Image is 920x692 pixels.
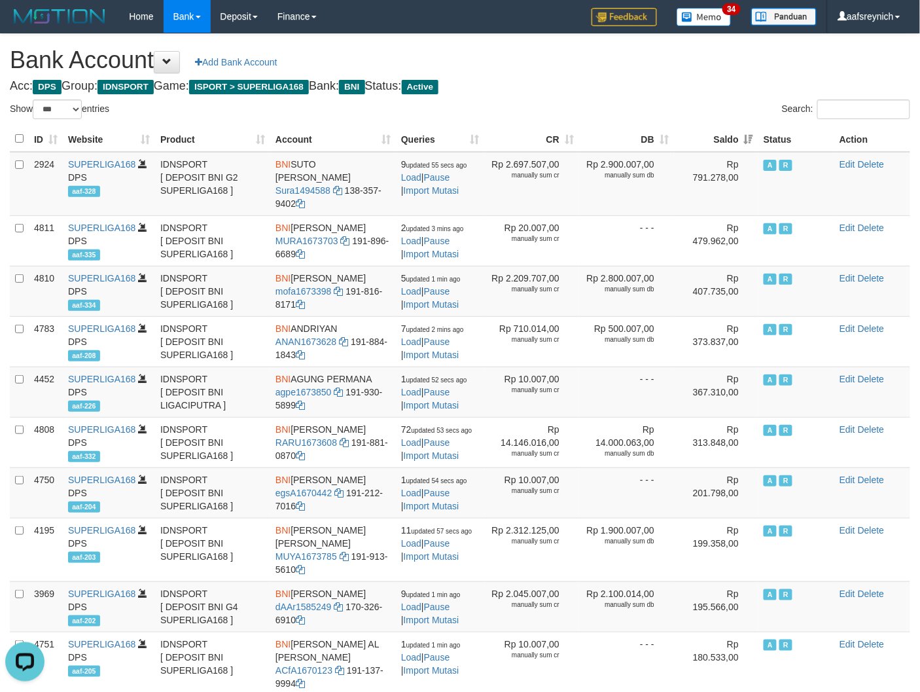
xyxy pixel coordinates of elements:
[758,126,834,152] th: Status
[68,323,136,334] a: SUPERLIGA168
[584,449,654,458] div: manually sum db
[484,417,579,467] td: Rp 14.146.016,00
[406,225,464,232] span: updated 3 mins ago
[68,525,136,536] a: SUPERLIGA168
[674,581,758,632] td: Rp 195.566,00
[29,215,63,266] td: 4811
[29,367,63,417] td: 4452
[275,374,291,384] span: BNI
[579,215,674,266] td: - - -
[270,126,396,152] th: Account: activate to sort column ascending
[840,525,855,536] a: Edit
[764,324,777,335] span: Active
[484,152,579,216] td: Rp 2.697.507,00
[840,374,855,384] a: Edit
[270,467,396,518] td: [PERSON_NAME] 191-212-7016
[29,467,63,518] td: 4750
[584,335,654,344] div: manually sum db
[401,475,467,511] span: | |
[275,286,332,297] a: mofa1673398
[779,475,792,486] span: Running
[579,266,674,316] td: Rp 2.800.007,00
[68,249,100,261] span: aaf-335
[401,374,467,410] span: | |
[674,367,758,417] td: Rp 367.310,00
[401,475,467,485] span: 1
[489,537,559,546] div: manually sum cr
[424,488,450,498] a: Pause
[858,525,884,536] a: Delete
[10,100,109,119] label: Show entries
[68,552,100,563] span: aaf-203
[484,266,579,316] td: Rp 2.209.707,00
[674,316,758,367] td: Rp 373.837,00
[63,266,155,316] td: DPS
[584,171,654,180] div: manually sum db
[401,223,464,259] span: | |
[29,518,63,581] td: 4195
[858,323,884,334] a: Delete
[764,374,777,386] span: Active
[401,286,421,297] a: Load
[489,234,559,244] div: manually sum cr
[404,350,459,360] a: Import Mutasi
[68,300,100,311] span: aaf-334
[334,488,344,498] a: Copy egsA1670442 to clipboard
[296,198,305,209] a: Copy 1383579402 to clipboard
[275,665,332,676] a: ACfA1670123
[484,518,579,581] td: Rp 2.312.125,00
[579,518,674,581] td: Rp 1.900.007,00
[63,126,155,152] th: Website: activate to sort column ascending
[858,159,884,170] a: Delete
[68,424,136,435] a: SUPERLIGA168
[406,276,461,283] span: updated 1 min ago
[484,467,579,518] td: Rp 10.007,00
[584,537,654,546] div: manually sum db
[270,581,396,632] td: [PERSON_NAME] 170-326-6910
[401,602,421,612] a: Load
[296,450,305,461] a: Copy 1918810870 to clipboard
[401,437,421,448] a: Load
[29,126,63,152] th: ID: activate to sort column ascending
[401,236,421,246] a: Load
[155,152,270,216] td: IDNSPORT [ DEPOSIT BNI G2 SUPERLIGA168 ]
[275,323,291,334] span: BNI
[674,417,758,467] td: Rp 313.848,00
[401,159,467,196] span: | |
[155,518,270,581] td: IDNSPORT [ DEPOSIT BNI SUPERLIGA168 ]
[840,475,855,485] a: Edit
[424,172,450,183] a: Pause
[275,437,337,448] a: RARU1673608
[63,367,155,417] td: DPS
[489,335,559,344] div: manually sum cr
[674,266,758,316] td: Rp 407.735,00
[401,273,461,310] span: | |
[275,551,337,562] a: MUYA1673785
[275,185,330,196] a: Sura1494588
[401,538,421,549] a: Load
[270,152,396,216] td: SUTO [PERSON_NAME] 138-357-9402
[858,589,884,599] a: Delete
[779,274,792,285] span: Running
[155,467,270,518] td: IDNSPORT [ DEPOSIT BNI SUPERLIGA168 ]
[68,401,100,412] span: aaf-226
[412,528,472,535] span: updated 57 secs ago
[296,400,305,410] a: Copy 1919305899 to clipboard
[63,417,155,467] td: DPS
[489,600,559,610] div: manually sum cr
[404,665,459,676] a: Import Mutasi
[840,159,855,170] a: Edit
[401,387,421,397] a: Load
[858,639,884,649] a: Delete
[584,600,654,610] div: manually sum db
[333,185,342,196] a: Copy Sura1494588 to clipboard
[840,273,855,283] a: Edit
[334,286,344,297] a: Copy mofa1673398 to clipboard
[579,417,674,467] td: Rp 14.000.063,00
[68,451,100,462] span: aaf-332
[722,3,740,15] span: 34
[489,171,559,180] div: manually sum cr
[68,475,136,485] a: SUPERLIGA168
[270,266,396,316] td: [PERSON_NAME] 191-816-8171
[270,316,396,367] td: ANDRIYAN 191-884-1843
